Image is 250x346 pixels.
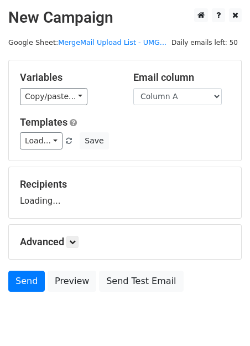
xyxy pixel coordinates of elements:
[20,178,230,190] h5: Recipients
[133,71,230,84] h5: Email column
[168,38,242,47] a: Daily emails left: 50
[99,271,183,292] a: Send Test Email
[20,116,67,128] a: Templates
[8,38,166,47] small: Google Sheet:
[20,71,117,84] h5: Variables
[168,37,242,49] span: Daily emails left: 50
[8,271,45,292] a: Send
[20,236,230,248] h5: Advanced
[20,132,62,149] a: Load...
[20,88,87,105] a: Copy/paste...
[48,271,96,292] a: Preview
[8,8,242,27] h2: New Campaign
[20,178,230,207] div: Loading...
[58,38,166,47] a: MergeMail Upload List - UMG...
[80,132,108,149] button: Save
